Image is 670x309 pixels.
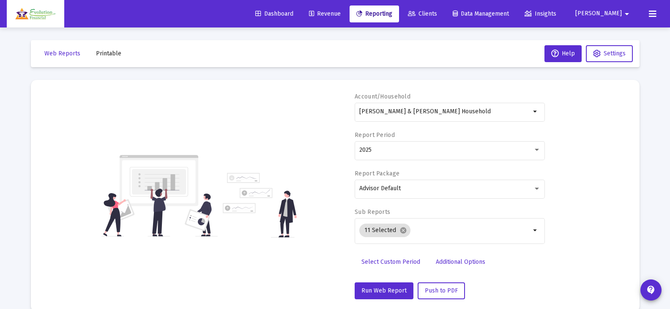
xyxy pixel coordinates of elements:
button: Web Reports [38,45,87,62]
a: Revenue [302,5,347,22]
button: Printable [89,45,128,62]
a: Insights [518,5,563,22]
span: Data Management [453,10,509,17]
span: Settings [604,50,626,57]
img: reporting-alt [223,173,297,238]
button: Run Web Report [355,282,413,299]
button: [PERSON_NAME] [565,5,642,22]
mat-chip-list: Selection [359,222,531,239]
img: reporting [101,154,218,238]
span: Dashboard [255,10,293,17]
label: Account/Household [355,93,410,100]
span: Insights [525,10,556,17]
span: Select Custom Period [361,258,420,265]
mat-icon: contact_support [646,285,656,295]
span: Web Reports [44,50,80,57]
span: Run Web Report [361,287,407,294]
span: Additional Options [436,258,485,265]
label: Report Period [355,131,395,139]
span: [PERSON_NAME] [575,10,622,17]
mat-icon: arrow_drop_down [531,107,541,117]
mat-chip: 11 Selected [359,224,410,237]
a: Data Management [446,5,516,22]
span: 2025 [359,146,372,153]
span: Help [551,50,575,57]
mat-icon: arrow_drop_down [531,225,541,235]
span: Advisor Default [359,185,401,192]
img: Dashboard [13,5,58,22]
button: Push to PDF [418,282,465,299]
button: Settings [586,45,633,62]
span: Push to PDF [425,287,458,294]
button: Help [544,45,582,62]
a: Clients [401,5,444,22]
span: Revenue [309,10,341,17]
mat-icon: cancel [399,227,407,234]
mat-icon: arrow_drop_down [622,5,632,22]
span: Printable [96,50,121,57]
span: Clients [408,10,437,17]
label: Sub Reports [355,208,390,216]
input: Search or select an account or household [359,108,531,115]
span: Reporting [356,10,392,17]
label: Report Package [355,170,399,177]
a: Reporting [350,5,399,22]
a: Dashboard [249,5,300,22]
